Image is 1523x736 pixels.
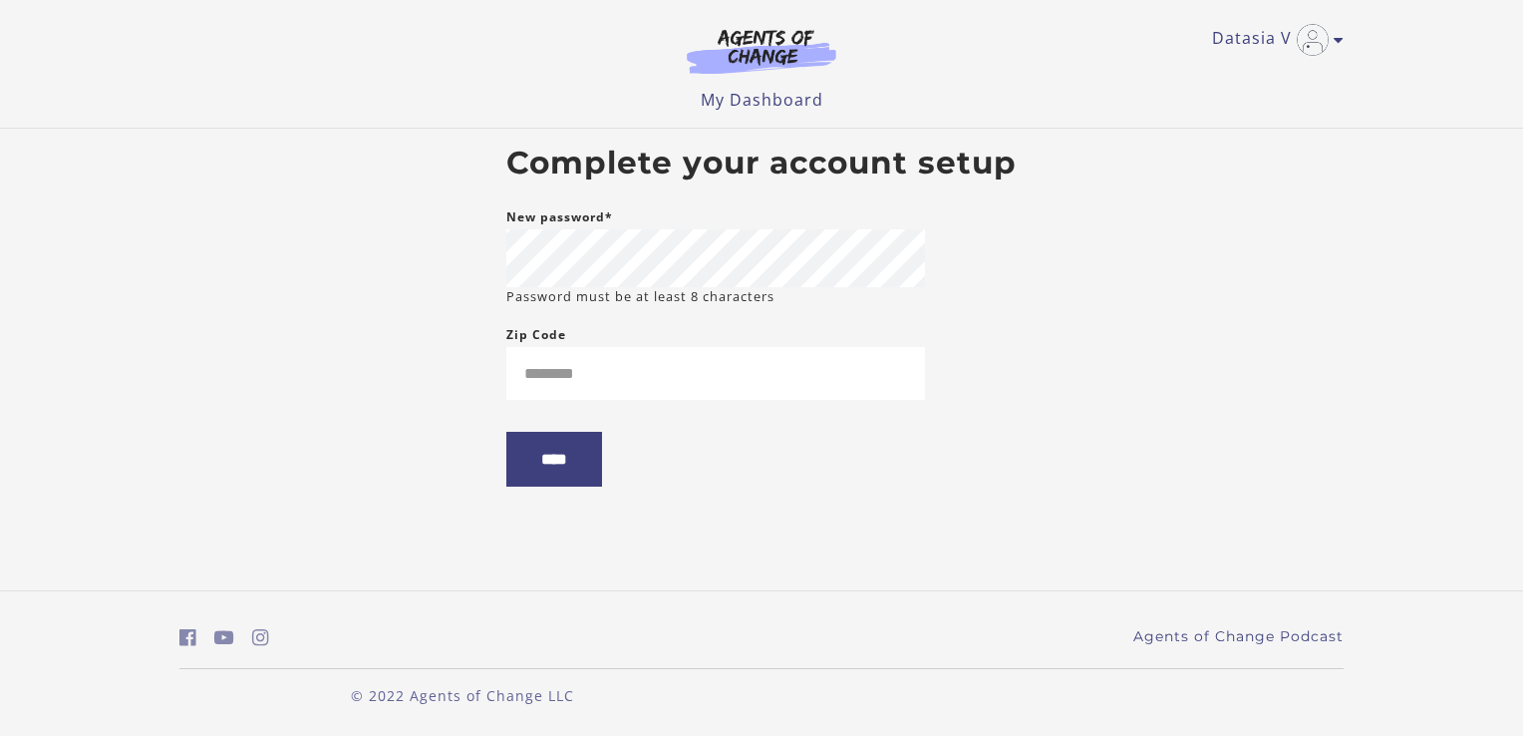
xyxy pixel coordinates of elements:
[252,628,269,647] i: https://www.instagram.com/agentsofchangeprep/ (Open in a new window)
[1212,24,1334,56] a: Toggle menu
[1133,626,1344,647] a: Agents of Change Podcast
[252,623,269,652] a: https://www.instagram.com/agentsofchangeprep/ (Open in a new window)
[179,628,196,647] i: https://www.facebook.com/groups/aswbtestprep (Open in a new window)
[701,89,823,111] a: My Dashboard
[506,205,613,229] label: New password*
[666,28,857,74] img: Agents of Change Logo
[179,623,196,652] a: https://www.facebook.com/groups/aswbtestprep (Open in a new window)
[179,685,746,706] p: © 2022 Agents of Change LLC
[214,623,234,652] a: https://www.youtube.com/c/AgentsofChangeTestPrepbyMeaganMitchell (Open in a new window)
[506,145,1017,183] h2: Complete your account setup
[214,628,234,647] i: https://www.youtube.com/c/AgentsofChangeTestPrepbyMeaganMitchell (Open in a new window)
[506,287,774,306] small: Password must be at least 8 characters
[506,323,566,347] label: Zip Code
